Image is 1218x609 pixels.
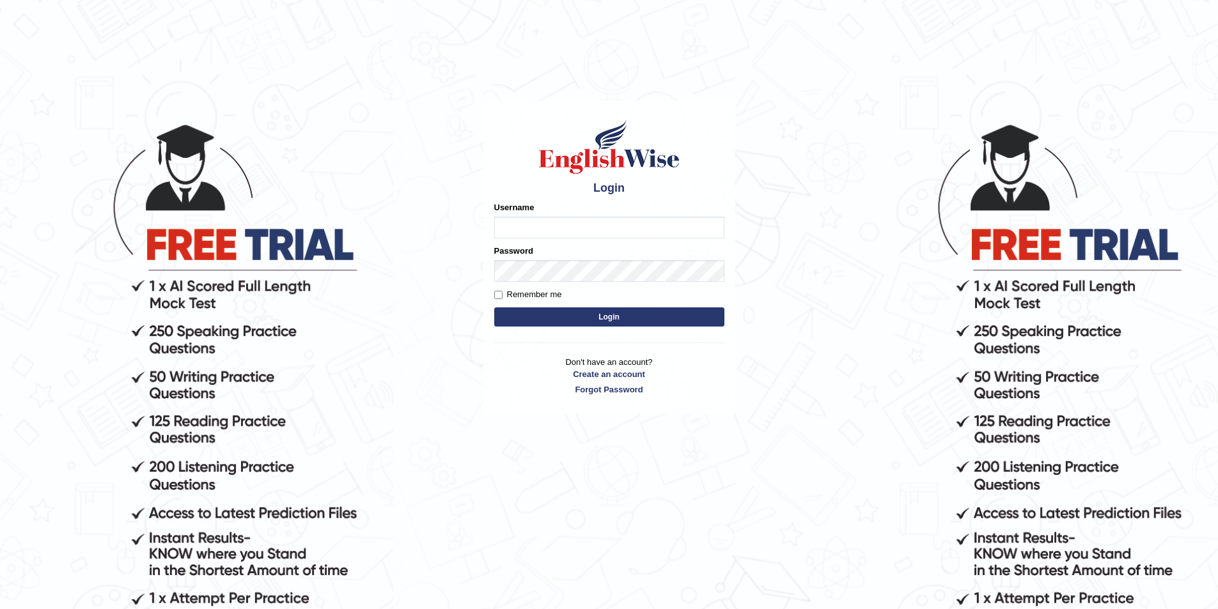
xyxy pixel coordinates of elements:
[494,245,533,257] label: Password
[494,368,724,380] a: Create an account
[494,356,724,396] p: Don't have an account?
[494,291,503,299] input: Remember me
[494,307,724,327] button: Login
[494,383,724,396] a: Forgot Password
[536,118,682,176] img: Logo of English Wise sign in for intelligent practice with AI
[494,201,535,213] label: Username
[494,182,724,195] h4: Login
[494,288,562,301] label: Remember me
